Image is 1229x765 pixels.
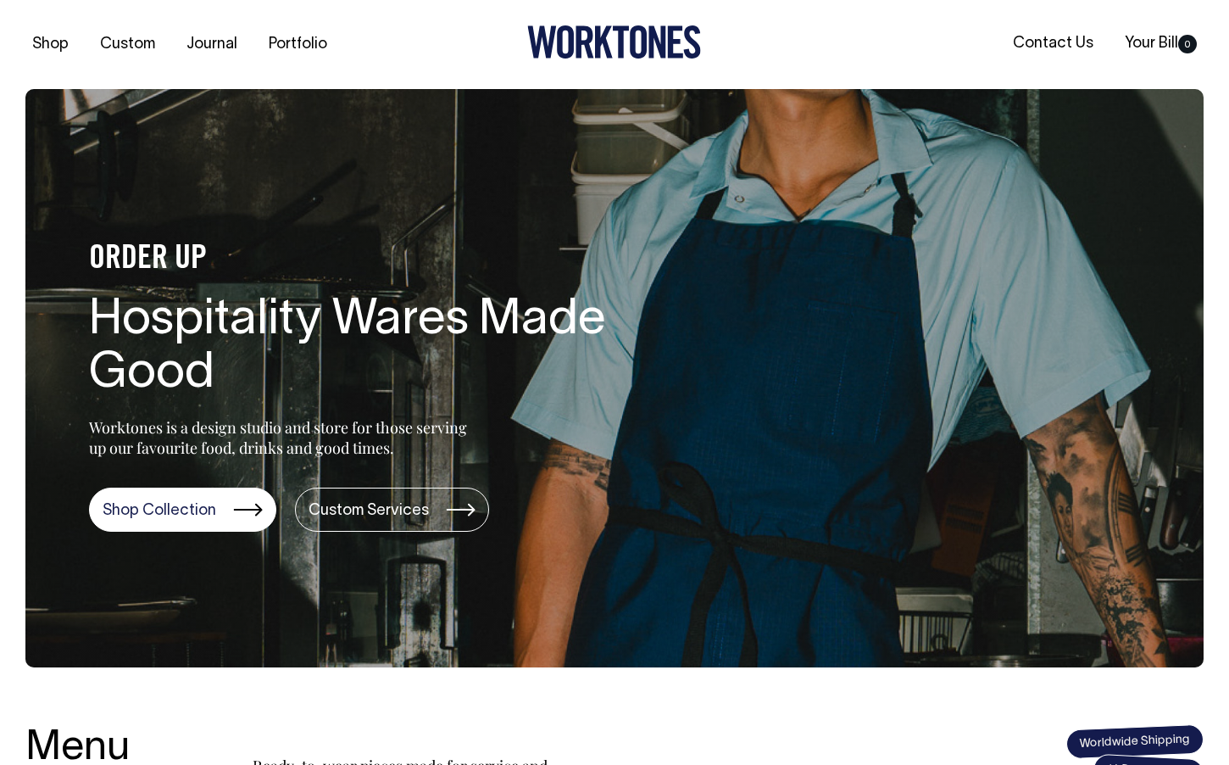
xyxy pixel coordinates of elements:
[89,488,276,532] a: Shop Collection
[89,294,631,403] h1: Hospitality Wares Made Good
[93,31,162,59] a: Custom
[1178,35,1197,53] span: 0
[262,31,334,59] a: Portfolio
[25,31,75,59] a: Shop
[89,242,631,277] h4: ORDER UP
[89,417,475,458] p: Worktones is a design studio and store for those serving up our favourite food, drinks and good t...
[295,488,489,532] a: Custom Services
[180,31,244,59] a: Journal
[1065,723,1204,759] span: Worldwide Shipping
[1118,30,1204,58] a: Your Bill0
[1006,30,1100,58] a: Contact Us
